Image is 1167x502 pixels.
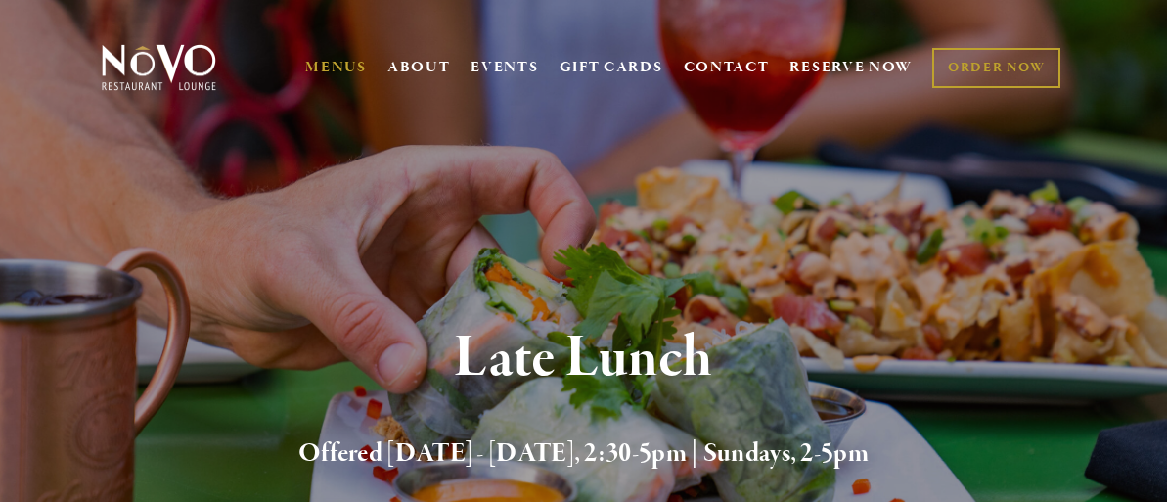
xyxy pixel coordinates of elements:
a: ABOUT [387,58,451,77]
a: RESERVE NOW [789,49,913,86]
h1: Late Lunch [127,327,1040,390]
a: MENUS [305,58,367,77]
h2: Offered [DATE] - [DATE], 2:30-5pm | Sundays, 2-5pm [127,434,1040,475]
a: ORDER NOW [932,48,1060,88]
a: EVENTS [471,58,538,77]
a: GIFT CARDS [560,49,663,86]
a: CONTACT [684,49,770,86]
img: Novo Restaurant &amp; Lounge [98,43,220,92]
